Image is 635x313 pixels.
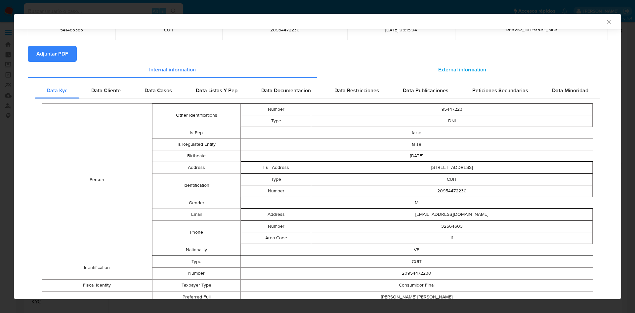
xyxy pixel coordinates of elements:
[506,26,557,33] span: DESVIO_INTEGRAL_MLA
[241,162,311,173] td: Full Address
[240,127,593,138] td: false
[311,162,593,173] td: [STREET_ADDRESS]
[311,232,593,244] td: 11
[334,87,379,94] span: Data Restricciones
[152,162,240,174] td: Address
[438,66,486,73] span: External information
[42,256,152,279] td: Identification
[355,27,447,33] span: [DATE] 06:15:04
[152,267,240,279] td: Number
[28,46,77,62] button: Adjuntar PDF
[403,87,448,94] span: Data Publicaciones
[152,209,240,220] td: Email
[47,87,67,94] span: Data Kyc
[311,115,593,127] td: DNI
[240,138,593,150] td: false
[152,174,240,197] td: Identification
[152,103,240,127] td: Other Identifications
[240,291,593,303] td: [PERSON_NAME] [PERSON_NAME]
[152,150,240,162] td: Birthdate
[152,197,240,209] td: Gender
[241,220,311,232] td: Number
[14,14,621,299] div: closure-recommendation-modal
[311,103,593,115] td: 95447223
[152,138,240,150] td: Is Regulated Entity
[240,197,593,209] td: M
[241,115,311,127] td: Type
[152,256,240,267] td: Type
[28,62,607,78] div: Detailed info
[241,232,311,244] td: Area Code
[36,27,107,33] span: 541483383
[35,83,600,98] div: Detailed internal info
[152,291,240,303] td: Preferred Full
[241,209,311,220] td: Address
[196,87,237,94] span: Data Listas Y Pep
[145,87,172,94] span: Data Casos
[230,27,339,33] span: 20954472230
[240,279,593,291] td: Consumidor Final
[123,27,215,33] span: CUIT
[240,244,593,255] td: VE
[552,87,588,94] span: Data Minoridad
[241,174,311,185] td: Type
[42,103,152,256] td: Person
[240,150,593,162] td: [DATE]
[261,87,311,94] span: Data Documentacion
[240,267,593,279] td: 20954472230
[311,220,593,232] td: 32564603
[606,19,612,24] button: Cerrar ventana
[149,66,196,73] span: Internal information
[152,279,240,291] td: Taxpayer Type
[311,185,593,197] td: 20954472230
[152,127,240,138] td: Is Pep
[91,87,121,94] span: Data Cliente
[241,103,311,115] td: Number
[311,174,593,185] td: CUIT
[36,47,68,61] span: Adjuntar PDF
[152,244,240,255] td: Nationality
[472,87,528,94] span: Peticiones Secundarias
[241,185,311,197] td: Number
[42,279,152,291] td: Fiscal Identity
[311,209,593,220] td: [EMAIL_ADDRESS][DOMAIN_NAME]
[152,220,240,244] td: Phone
[240,256,593,267] td: CUIT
